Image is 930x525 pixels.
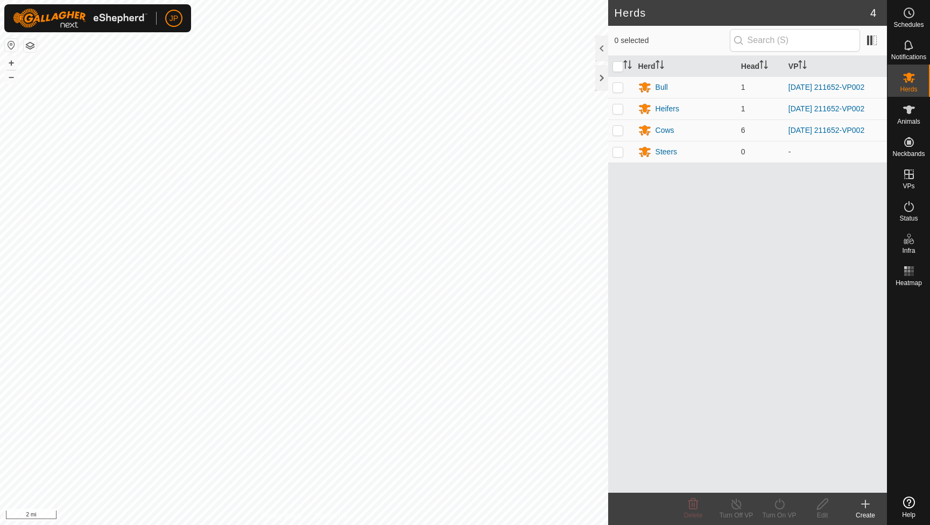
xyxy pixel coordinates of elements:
span: Notifications [891,54,926,60]
button: + [5,56,18,69]
p-sorticon: Activate to sort [656,62,664,70]
div: Heifers [656,103,679,115]
span: VPs [903,183,914,189]
span: 0 [741,147,745,156]
a: [DATE] 211652-VP002 [788,104,864,113]
span: Schedules [893,22,924,28]
span: Status [899,215,918,222]
td: - [784,141,887,162]
a: [DATE] 211652-VP002 [788,83,864,91]
p-sorticon: Activate to sort [623,62,632,70]
a: [DATE] 211652-VP002 [788,126,864,134]
button: Reset Map [5,39,18,52]
h2: Herds [615,6,870,19]
th: Herd [634,56,737,77]
div: Create [844,510,887,520]
button: – [5,70,18,83]
th: Head [737,56,784,77]
span: 1 [741,104,745,113]
div: Turn On VP [758,510,801,520]
div: Edit [801,510,844,520]
span: Heatmap [896,280,922,286]
span: Animals [897,118,920,125]
span: 0 selected [615,35,730,46]
span: Herds [900,86,917,93]
a: Privacy Policy [262,511,302,521]
div: Bull [656,82,668,93]
th: VP [784,56,887,77]
a: Help [887,492,930,522]
div: Turn Off VP [715,510,758,520]
a: Contact Us [314,511,346,521]
p-sorticon: Activate to sort [759,62,768,70]
p-sorticon: Activate to sort [798,62,807,70]
span: 1 [741,83,745,91]
span: Delete [684,512,703,519]
span: Infra [902,247,915,254]
button: Map Layers [24,39,37,52]
div: Cows [656,125,674,136]
span: Neckbands [892,151,925,157]
img: Gallagher Logo [13,9,147,28]
input: Search (S) [730,29,860,52]
span: 6 [741,126,745,134]
span: JP [170,13,178,24]
span: 4 [870,5,876,21]
span: Help [902,512,915,518]
div: Steers [656,146,677,158]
